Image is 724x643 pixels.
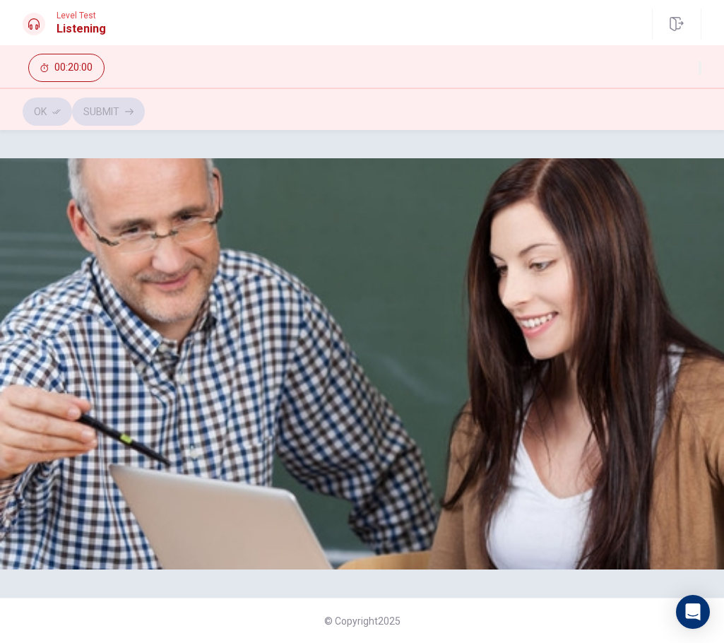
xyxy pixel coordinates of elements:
[57,11,106,20] span: Level Test
[54,62,93,73] span: 00:20:00
[324,615,400,627] span: © Copyright 2025
[57,20,106,37] h1: Listening
[28,54,105,82] button: 00:20:00
[676,595,710,629] div: Open Intercom Messenger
